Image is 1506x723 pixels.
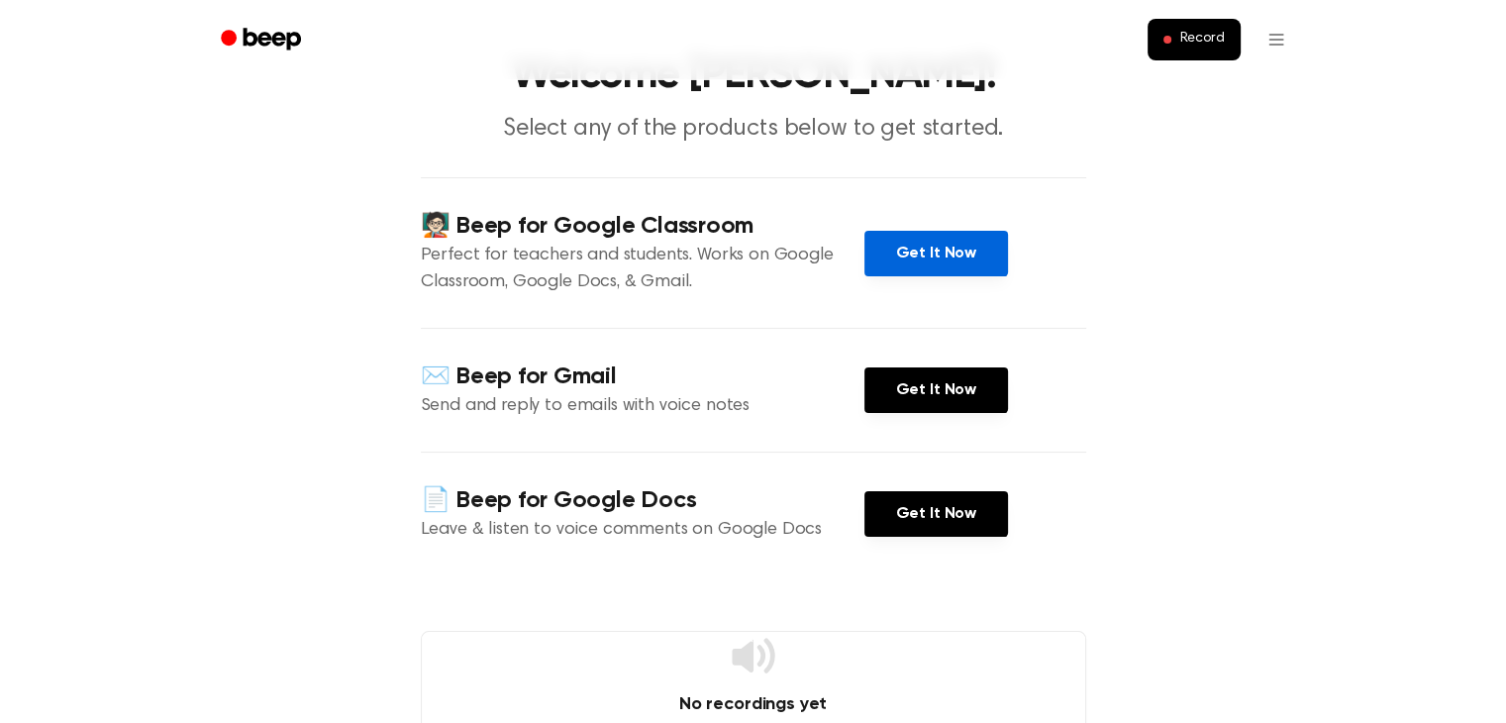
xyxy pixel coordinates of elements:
a: Get It Now [864,367,1008,413]
p: Select any of the products below to get started. [373,113,1134,146]
h4: ✉️ Beep for Gmail [421,361,864,393]
span: Record [1179,31,1224,49]
h4: 📄 Beep for Google Docs [421,484,864,517]
h4: No recordings yet [422,691,1085,718]
p: Leave & listen to voice comments on Google Docs [421,517,864,544]
button: Open menu [1253,16,1300,63]
a: Beep [207,21,319,59]
button: Record [1148,19,1240,60]
p: Perfect for teachers and students. Works on Google Classroom, Google Docs, & Gmail. [421,243,864,296]
a: Get It Now [864,231,1008,276]
h4: 🧑🏻‍🏫 Beep for Google Classroom [421,210,864,243]
p: Send and reply to emails with voice notes [421,393,864,420]
a: Get It Now [864,491,1008,537]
